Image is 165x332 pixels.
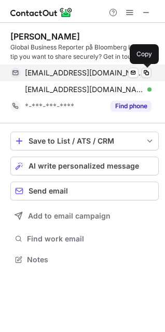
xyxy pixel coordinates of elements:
button: Add to email campaign [10,207,159,225]
span: AI write personalized message [29,162,139,170]
span: Send email [29,187,68,195]
span: Notes [27,255,155,264]
span: Add to email campaign [28,212,111,220]
button: AI write personalized message [10,157,159,175]
img: ContactOut v5.3.10 [10,6,73,19]
button: Notes [10,252,159,267]
span: [EMAIL_ADDRESS][DOMAIN_NAME] [25,85,144,94]
div: [PERSON_NAME] [10,31,80,42]
span: [EMAIL_ADDRESS][DOMAIN_NAME] [25,68,144,78]
div: Global Business Reporter på Bloomberg LP Got a tip you want to share securely? Get in touch: Mobi... [10,43,159,61]
span: Find work email [27,234,155,244]
button: Reveal Button [111,101,152,111]
button: Find work email [10,232,159,246]
div: Save to List / ATS / CRM [29,137,141,145]
button: Send email [10,182,159,200]
button: save-profile-one-click [10,132,159,150]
